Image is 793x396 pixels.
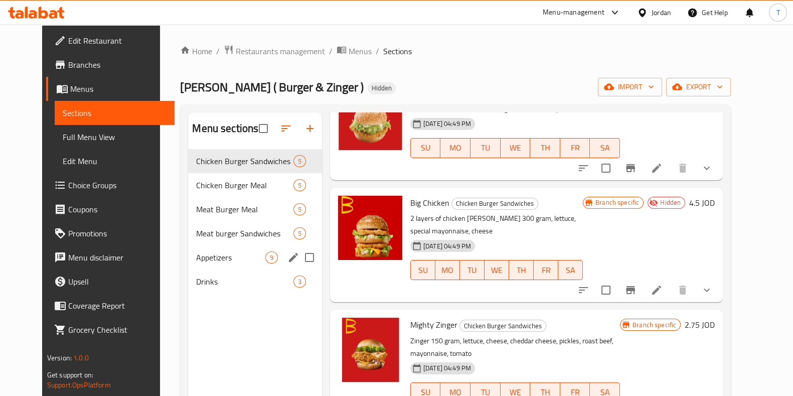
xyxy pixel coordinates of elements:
[419,119,475,128] span: [DATE] 04:49 PM
[73,351,89,364] span: 1.0.0
[46,294,175,318] a: Coverage Report
[530,138,560,158] button: TH
[274,116,298,141] span: Sort sections
[590,138,620,158] button: SA
[776,7,779,18] span: T
[485,260,509,280] button: WE
[293,179,306,191] div: items
[47,378,111,391] a: Support.OpsPlatform
[671,156,695,180] button: delete
[595,158,616,179] span: Select to update
[188,173,322,197] div: Chicken Burger Meal5
[701,284,713,296] svg: Show Choices
[46,77,175,101] a: Menus
[180,45,212,57] a: Home
[196,227,293,239] span: Meat burger Sandwiches
[689,196,715,210] h6: 4.5 JOD
[618,156,643,180] button: Branch-specific-item
[415,141,437,155] span: SU
[294,277,305,287] span: 3
[435,260,460,280] button: MO
[652,7,671,18] div: Jordan
[46,245,175,270] a: Menu disclaimer
[534,260,558,280] button: FR
[294,229,305,238] span: 5
[666,78,731,96] button: export
[46,221,175,245] a: Promotions
[444,141,466,155] span: MO
[534,141,556,155] span: TH
[628,320,680,330] span: Branch specific
[439,263,456,278] span: MO
[68,300,167,312] span: Coverage Report
[606,81,654,93] span: import
[47,368,93,381] span: Get support on:
[376,45,379,57] li: /
[265,251,278,263] div: items
[286,250,301,265] button: edit
[46,197,175,221] a: Coupons
[188,270,322,294] div: Drinks3
[224,45,325,58] a: Restaurants management
[188,197,322,221] div: Meat Burger Meal5
[196,155,293,167] span: Chicken Burger Sandwiches
[180,76,364,98] span: [PERSON_NAME] ( Burger & Zinger )
[543,7,604,19] div: Menu-management
[598,78,662,96] button: import
[338,318,402,382] img: Mighty Zinger
[685,318,715,332] h6: 2.75 JOD
[196,203,293,215] span: Meat Burger Meal
[196,276,293,288] span: Drinks
[55,101,175,125] a: Sections
[415,263,431,278] span: SU
[46,29,175,53] a: Edit Restaurant
[591,198,643,207] span: Branch specific
[68,203,167,215] span: Coupons
[216,45,220,57] li: /
[464,263,481,278] span: TU
[656,198,685,207] span: Hidden
[571,278,595,302] button: sort-choices
[188,245,322,270] div: Appetizers9edit
[68,35,167,47] span: Edit Restaurant
[68,276,167,288] span: Upsell
[470,138,501,158] button: TU
[46,318,175,342] a: Grocery Checklist
[188,145,322,298] nav: Menu sections
[46,53,175,77] a: Branches
[671,278,695,302] button: delete
[329,45,333,57] li: /
[419,363,475,373] span: [DATE] 04:49 PM
[63,155,167,167] span: Edit Menu
[410,138,441,158] button: SU
[253,118,274,139] span: Select all sections
[410,260,435,280] button: SU
[419,241,475,251] span: [DATE] 04:49 PM
[294,205,305,214] span: 5
[68,251,167,263] span: Menu disclaimer
[180,45,731,58] nav: breadcrumb
[701,162,713,174] svg: Show Choices
[410,103,620,115] p: Chicken [PERSON_NAME] 140 gram, lettuce, mayonnaise, cheese
[594,141,616,155] span: SA
[46,173,175,197] a: Choice Groups
[513,263,530,278] span: TH
[460,320,546,332] span: Chicken Burger Sandwiches
[47,351,72,364] span: Version:
[501,138,531,158] button: WE
[489,263,505,278] span: WE
[68,179,167,191] span: Choice Groups
[196,251,265,263] span: Appetizers
[452,198,538,209] span: Chicken Burger Sandwiches
[68,324,167,336] span: Grocery Checklist
[368,84,396,92] span: Hidden
[55,149,175,173] a: Edit Menu
[695,278,719,302] button: show more
[46,270,175,294] a: Upsell
[595,280,616,301] span: Select to update
[368,82,396,94] div: Hidden
[266,253,277,262] span: 9
[451,198,538,210] div: Chicken Burger Sandwiches
[410,195,449,210] span: Big Chicken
